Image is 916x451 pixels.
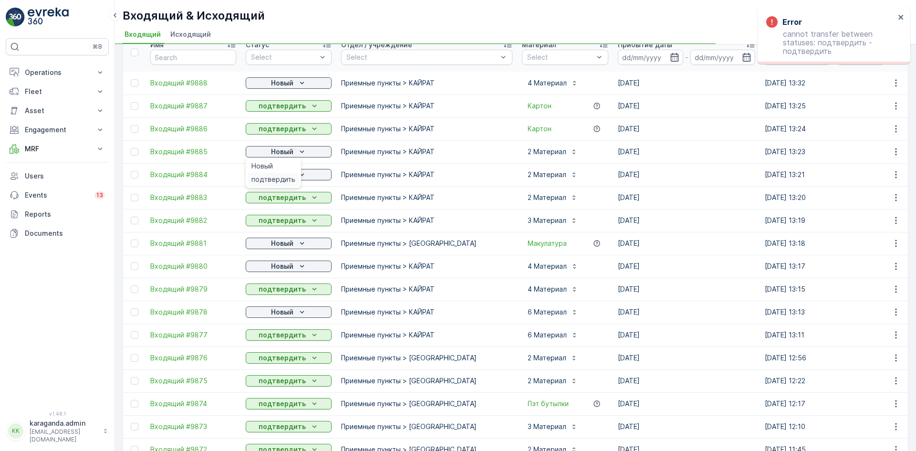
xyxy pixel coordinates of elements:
button: Новый [246,261,332,272]
div: Toggle Row Selected [131,423,138,430]
p: 2 Материал [528,170,566,179]
td: Приемные пункты > КАЙРАТ [336,324,517,346]
td: [DATE] [613,232,760,255]
td: Приемные пункты > КАЙРАТ [336,72,517,94]
span: Входящий #9884 [150,170,236,179]
span: Входящий #9888 [150,78,236,88]
a: Входящий #9881 [150,239,236,248]
a: Входящий #9875 [150,376,236,386]
td: [DATE] 13:11 [760,324,907,346]
td: [DATE] [613,301,760,324]
td: [DATE] 13:20 [760,186,907,209]
p: Материал [522,40,556,50]
a: Входящий #9877 [150,330,236,340]
div: Toggle Row Selected [131,125,138,133]
p: Users [25,171,105,181]
p: Новый [271,78,293,88]
button: 2 Материал [522,373,583,388]
p: подтвердить [259,330,306,340]
div: Toggle Row Selected [131,400,138,408]
span: Входящий #9879 [150,284,236,294]
p: 2 Материал [528,147,566,157]
p: MRF [25,144,90,154]
td: [DATE] [613,163,760,186]
button: 6 Материал [522,304,584,320]
div: Toggle Row Selected [131,331,138,339]
td: [DATE] [613,392,760,415]
td: [DATE] [613,209,760,232]
span: подтвердить [251,175,295,184]
p: Отдел / учреждение [341,40,412,50]
a: Пэт бутылки [528,399,569,409]
ul: Новый [246,157,301,188]
td: Приемные пункты > КАЙРАТ [336,209,517,232]
td: Приемные пункты > [GEOGRAPHIC_DATA] [336,369,517,392]
img: logo [6,8,25,27]
button: close [898,13,905,22]
span: Исходящий [170,30,211,39]
td: Приемные пункты > КАЙРАТ [336,255,517,278]
a: Входящий #9886 [150,124,236,134]
button: 3 Материал [522,419,583,434]
td: Приемные пункты > КАЙРАТ [336,301,517,324]
p: 6 Материал [528,330,567,340]
p: Новый [271,239,293,248]
a: Макулатура [528,239,567,248]
p: Documents [25,229,105,238]
p: 2 Материал [528,193,566,202]
td: [DATE] [613,255,760,278]
p: подтвердить [259,399,306,409]
div: Toggle Row Selected [131,377,138,385]
p: Входящий & Исходящий [123,8,265,23]
p: 13 [96,191,103,199]
button: подтвердить [246,100,332,112]
td: [DATE] [613,324,760,346]
button: Asset [6,101,109,120]
td: [DATE] 13:24 [760,117,907,140]
div: Toggle Row Selected [131,79,138,87]
button: 4 Материал [522,75,584,91]
p: Select [527,52,593,62]
span: Входящий #9873 [150,422,236,431]
button: Новый [246,306,332,318]
td: [DATE] [613,72,760,94]
button: подтвердить [246,421,332,432]
input: Search [150,50,236,65]
button: Новый [246,146,332,157]
p: 2 Материал [528,353,566,363]
a: Входящий #9883 [150,193,236,202]
p: Статус [246,40,269,50]
td: [DATE] 12:10 [760,415,907,438]
div: Toggle Row Selected [131,308,138,316]
div: Toggle Row Selected [131,354,138,362]
td: Приемные пункты > [GEOGRAPHIC_DATA] [336,415,517,438]
a: Reports [6,205,109,224]
td: [DATE] 12:17 [760,392,907,415]
a: Входящий #9874 [150,399,236,409]
p: Новый [271,147,293,157]
a: Входящий #9876 [150,353,236,363]
td: Приемные пункты > [GEOGRAPHIC_DATA] [336,392,517,415]
span: v 1.48.1 [6,411,109,417]
td: Приемные пункты > [GEOGRAPHIC_DATA] [336,346,517,369]
p: Events [25,190,89,200]
input: dd/mm/yyyy [618,50,683,65]
td: [DATE] 12:56 [760,346,907,369]
a: Входящий #9887 [150,101,236,111]
a: Users [6,167,109,186]
button: подтвердить [246,352,332,364]
span: Входящий #9882 [150,216,236,225]
td: [DATE] 13:18 [760,232,907,255]
p: Asset [25,106,90,115]
button: 2 Материал [522,167,583,182]
p: [EMAIL_ADDRESS][DOMAIN_NAME] [30,428,98,443]
button: Новый [246,238,332,249]
p: подтвердить [259,376,306,386]
a: Входящий #9880 [150,262,236,271]
p: 2 Материал [528,376,566,386]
